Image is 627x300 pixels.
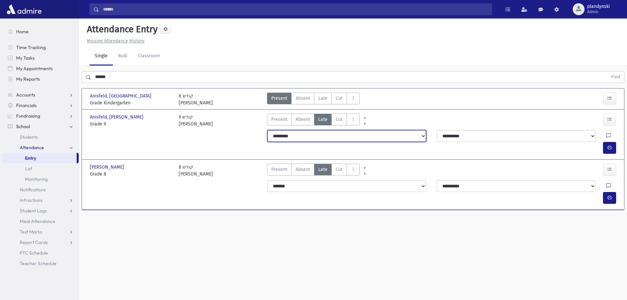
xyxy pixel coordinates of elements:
[267,164,360,177] div: AttTypes
[296,166,310,173] span: Absent
[3,121,79,132] a: School
[16,102,37,108] span: Financials
[25,176,48,182] span: Monitoring
[3,142,79,153] a: Attendance
[16,44,46,50] span: Time Tracking
[179,164,213,177] div: 8 קודש [PERSON_NAME]
[84,24,158,35] h5: Attendance Entry
[90,47,113,66] a: Single
[3,163,79,174] a: List
[296,116,310,123] span: Absent
[5,3,43,16] img: AdmirePro
[587,4,610,9] span: plandynski
[20,187,46,193] span: Notifications
[16,76,40,82] span: My Reports
[90,114,145,121] span: Anisfeld, [PERSON_NAME]
[3,111,79,121] a: Fundraising
[3,63,79,74] a: My Appointments
[3,42,79,53] a: Time Tracking
[3,195,79,205] a: Infractions
[16,29,29,35] span: Home
[20,218,55,224] span: Meal Attendance
[133,47,165,66] a: Classroom
[25,155,36,161] span: Entry
[296,95,310,102] span: Absent
[3,153,77,163] a: Entry
[3,100,79,111] a: Financials
[3,184,79,195] a: Notifications
[84,38,144,44] a: Missing Attendance History
[587,9,610,14] span: Admin
[20,229,42,235] span: Test Marks
[179,93,213,106] div: K קודש [PERSON_NAME]
[3,258,79,269] a: Teacher Schedule
[3,237,79,248] a: Report Cards
[3,90,79,100] a: Accounts
[20,208,47,214] span: Student Logs
[20,197,42,203] span: Infractions
[3,26,79,37] a: Home
[16,66,53,71] span: My Appointments
[267,114,360,127] div: AttTypes
[20,145,44,150] span: Attendance
[3,216,79,227] a: Meal Attendance
[336,116,343,123] span: Cut
[318,95,327,102] span: Late
[336,166,343,173] span: Cut
[336,95,343,102] span: Cut
[271,116,287,123] span: Present
[113,47,133,66] a: Bulk
[3,248,79,258] a: PTC Schedule
[90,164,125,171] span: [PERSON_NAME]
[90,93,153,99] span: Anisfeld, [GEOGRAPHIC_DATA]
[3,132,79,142] a: Students
[16,55,35,61] span: My Tasks
[20,260,57,266] span: Teacher Schedule
[3,205,79,216] a: Student Logs
[318,166,327,173] span: Late
[16,113,40,119] span: Fundraising
[607,71,624,83] button: Find
[90,121,172,127] span: Grade 9
[90,171,172,177] span: Grade 8
[3,74,79,84] a: My Reports
[16,92,35,98] span: Accounts
[3,53,79,63] a: My Tasks
[267,93,360,106] div: AttTypes
[87,38,144,44] u: Missing Attendance History
[25,166,32,172] span: List
[16,123,30,129] span: School
[179,114,213,127] div: 9 קודש [PERSON_NAME]
[99,3,492,15] input: Search
[271,95,287,102] span: Present
[90,99,172,106] span: Grade Kindergarten
[3,174,79,184] a: Monitoring
[318,116,327,123] span: Late
[20,239,48,245] span: Report Cards
[20,250,48,256] span: PTC Schedule
[20,134,38,140] span: Students
[271,166,287,173] span: Present
[3,227,79,237] a: Test Marks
